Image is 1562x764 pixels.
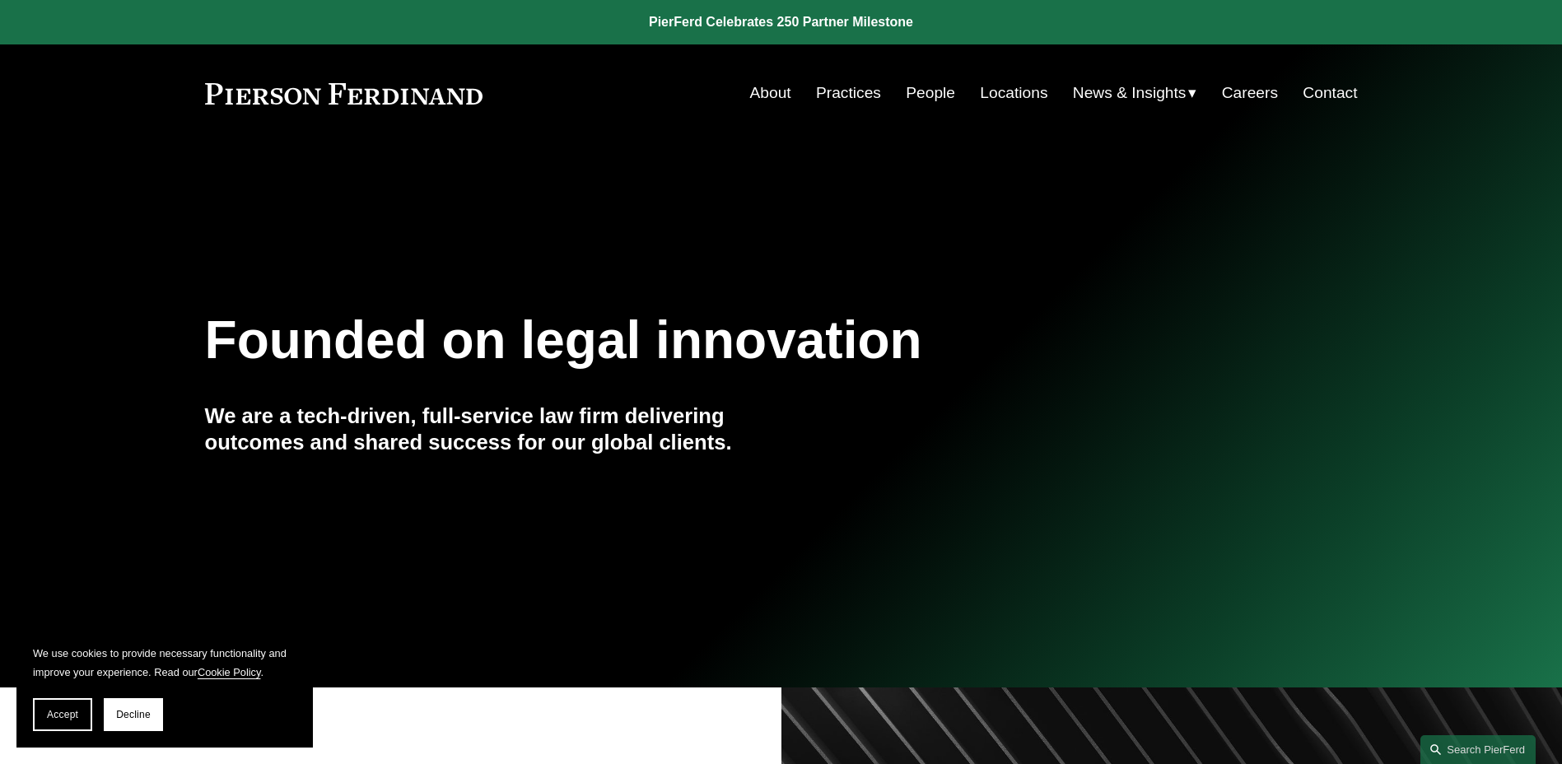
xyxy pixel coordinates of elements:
[1222,77,1278,109] a: Careers
[1073,79,1187,108] span: News & Insights
[104,698,163,731] button: Decline
[16,627,313,748] section: Cookie banner
[1420,735,1536,764] a: Search this site
[116,709,151,720] span: Decline
[816,77,881,109] a: Practices
[750,77,791,109] a: About
[33,644,296,682] p: We use cookies to provide necessary functionality and improve your experience. Read our .
[33,698,92,731] button: Accept
[1303,77,1357,109] a: Contact
[198,666,261,678] a: Cookie Policy
[47,709,78,720] span: Accept
[906,77,955,109] a: People
[1073,77,1197,109] a: folder dropdown
[205,310,1166,370] h1: Founded on legal innovation
[980,77,1047,109] a: Locations
[205,403,781,456] h4: We are a tech-driven, full-service law firm delivering outcomes and shared success for our global...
